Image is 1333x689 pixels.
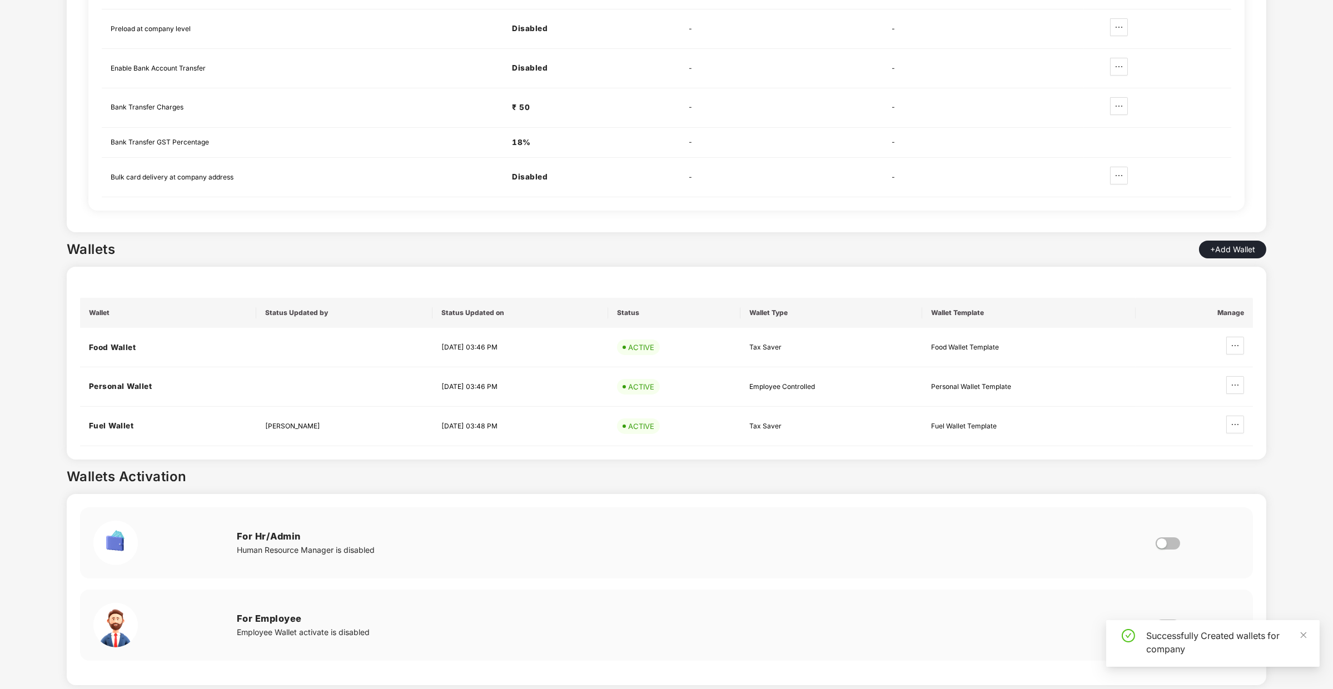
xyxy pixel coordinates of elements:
[93,521,138,565] img: cda8dabcb5c0be6ca3c6b74f78c46dd6.png
[628,421,654,432] div: ACTIVE
[1122,629,1135,642] span: check-circle
[1227,381,1244,390] span: ellipsis
[237,544,1097,556] div: Human Resource Manager is disabled
[608,298,740,328] th: Status
[740,328,922,367] td: Tax Saver
[1300,631,1307,639] span: close
[1111,102,1127,111] span: ellipsis
[512,102,670,113] h5: ₹ 50
[882,49,1084,88] td: -
[882,88,1084,128] td: -
[432,328,608,367] td: [DATE] 03:46 PM
[1110,58,1128,76] button: ellipsis
[1110,167,1128,184] button: ellipsis
[1146,629,1306,656] div: Successfully Created wallets for company
[102,158,503,197] td: Bulk card delivery at company address
[1227,420,1244,429] span: ellipsis
[512,137,670,148] h5: 18%
[740,407,922,446] td: Tax Saver
[882,158,1084,197] td: -
[237,626,1097,638] div: Employee Wallet activate is disabled
[1226,376,1244,394] button: ellipsis
[256,407,432,446] td: [PERSON_NAME]
[679,158,882,197] td: -
[432,298,608,328] th: Status Updated on
[102,128,503,158] td: Bank Transfer GST Percentage
[102,9,503,49] td: Preload at company level
[432,367,608,407] td: [DATE] 03:46 PM
[89,420,247,432] h5: Fuel Wallet
[740,367,922,407] td: Employee Controlled
[628,342,654,353] div: ACTIVE
[89,381,247,392] h5: Personal Wallet
[1136,298,1253,328] th: Manage
[1226,416,1244,433] button: ellipsis
[1111,62,1127,71] span: ellipsis
[1110,97,1128,115] button: ellipsis
[1111,171,1127,180] span: ellipsis
[1199,241,1266,258] button: +Add Wallet
[628,381,654,392] div: ACTIVE
[237,530,1097,544] h3: For Hr/Admin
[679,49,882,88] td: -
[102,49,503,88] td: Enable Bank Account Transfer
[512,62,670,74] h5: Disabled
[1110,18,1128,36] button: ellipsis
[512,171,670,183] h5: Disabled
[1227,341,1244,350] span: ellipsis
[67,241,116,258] h3: Wallets
[679,88,882,128] td: -
[922,328,1136,367] td: Food Wallet Template
[1111,23,1127,32] span: ellipsis
[882,9,1084,49] td: -
[102,88,503,128] td: Bank Transfer Charges
[80,298,256,328] th: Wallet
[89,342,247,353] h5: Food Wallet
[237,612,1097,626] h3: For Employee
[679,128,882,158] td: -
[740,298,922,328] th: Wallet Type
[1226,337,1244,355] button: ellipsis
[67,468,1266,486] h3: Wallets Activation
[922,367,1136,407] td: Personal Wallet Template
[922,407,1136,446] td: Fuel Wallet Template
[93,603,138,647] img: 520b816cecc7307d76366e2ad5a7fba3.png
[256,298,432,328] th: Status Updated by
[882,128,1084,158] td: -
[512,23,670,34] h5: Disabled
[922,298,1136,328] th: Wallet Template
[432,407,608,446] td: [DATE] 03:48 PM
[679,9,882,49] td: -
